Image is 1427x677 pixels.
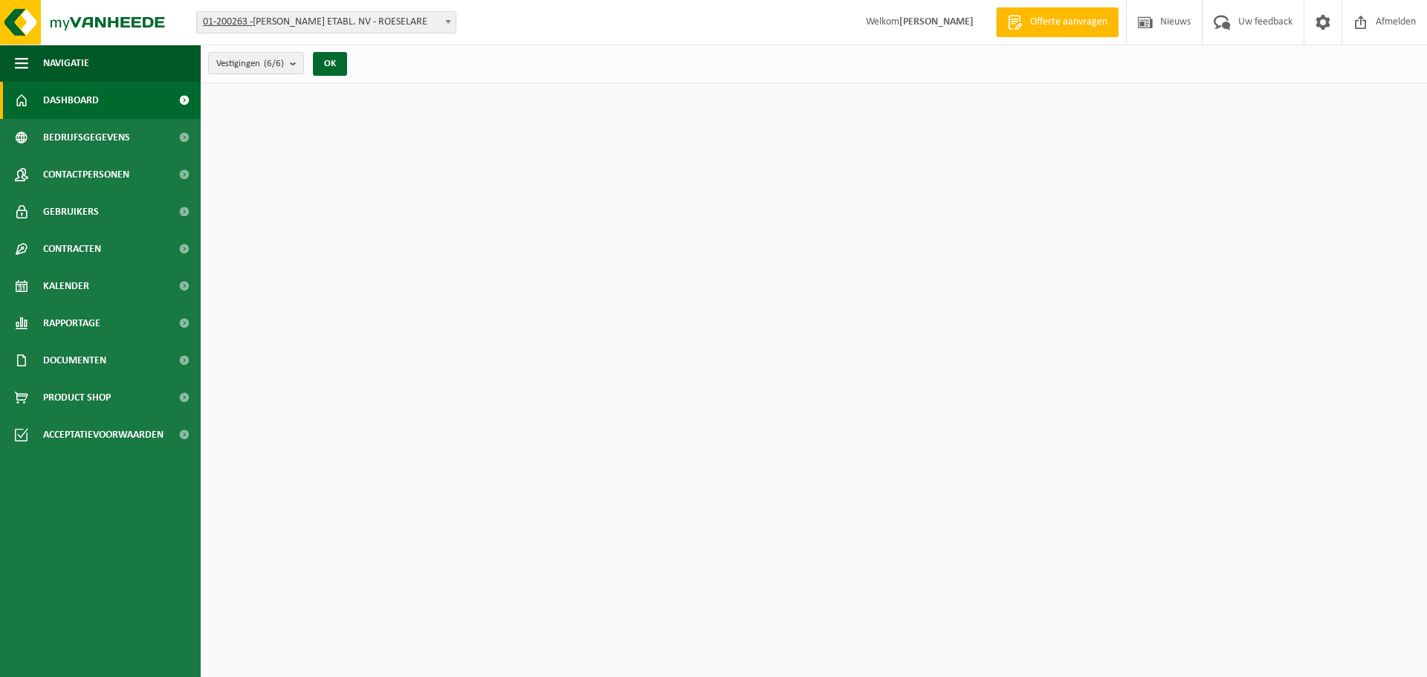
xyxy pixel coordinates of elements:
[43,193,99,230] span: Gebruikers
[43,305,100,342] span: Rapportage
[313,52,347,76] button: OK
[216,53,284,75] span: Vestigingen
[43,230,101,268] span: Contracten
[264,59,284,68] count: (6/6)
[43,268,89,305] span: Kalender
[899,16,974,27] strong: [PERSON_NAME]
[996,7,1119,37] a: Offerte aanvragen
[1026,15,1111,30] span: Offerte aanvragen
[43,342,106,379] span: Documenten
[43,156,129,193] span: Contactpersonen
[203,16,253,27] tcxspan: Call 01-200263 - via 3CX
[43,82,99,119] span: Dashboard
[43,45,89,82] span: Navigatie
[196,11,456,33] span: 01-200263 - SOUBRY JOSEPH ETABL. NV - ROESELARE
[43,416,164,453] span: Acceptatievoorwaarden
[43,379,111,416] span: Product Shop
[208,52,304,74] button: Vestigingen(6/6)
[197,12,456,33] span: 01-200263 - SOUBRY JOSEPH ETABL. NV - ROESELARE
[43,119,130,156] span: Bedrijfsgegevens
